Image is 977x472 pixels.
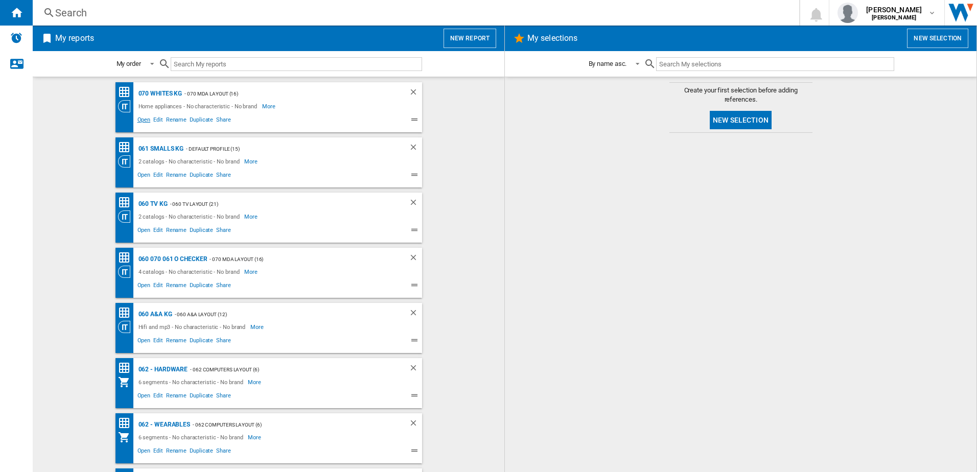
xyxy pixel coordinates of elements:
div: 062 - Wearables [136,418,191,431]
span: Rename [165,280,188,293]
span: Rename [165,170,188,182]
span: More [262,100,277,112]
div: 060 A&A KG [136,308,172,321]
span: Share [215,446,232,458]
div: Home appliances - No characteristic - No brand [136,100,262,112]
span: Duplicate [188,225,215,238]
span: Duplicate [188,170,215,182]
input: Search My selections [656,57,894,71]
div: 4 catalogs - No characteristic - No brand [136,266,245,278]
div: Search [55,6,773,20]
span: Duplicate [188,115,215,127]
div: Price Matrix [118,417,136,430]
span: Share [215,225,232,238]
b: [PERSON_NAME] [872,14,916,21]
span: More [248,431,263,443]
span: Edit [152,391,165,403]
span: More [250,321,265,333]
div: - 060 TV Layout (21) [168,198,388,210]
div: - 070 MDA layout (16) [182,87,388,100]
div: Price Matrix [118,86,136,99]
div: 2 catalogs - No characteristic - No brand [136,210,245,223]
span: Edit [152,225,165,238]
span: More [244,155,259,168]
span: Share [215,391,232,403]
span: Duplicate [188,391,215,403]
h2: My reports [53,29,96,48]
button: New report [444,29,496,48]
div: 2 catalogs - No characteristic - No brand [136,155,245,168]
div: - 062 Computers Layout (6) [190,418,388,431]
div: Category View [118,266,136,278]
div: 6 segments - No characteristic - No brand [136,376,248,388]
div: Category View [118,155,136,168]
span: Open [136,446,152,458]
div: Category View [118,321,136,333]
span: Open [136,170,152,182]
div: Delete [409,363,422,376]
div: My Assortment [118,431,136,443]
button: New selection [710,111,772,129]
span: More [244,266,259,278]
span: Edit [152,170,165,182]
div: Delete [409,87,422,100]
span: Open [136,280,152,293]
div: Price Matrix [118,306,136,319]
span: Duplicate [188,336,215,348]
img: alerts-logo.svg [10,32,22,44]
span: Open [136,115,152,127]
div: Delete [409,198,422,210]
div: - 062 Computers Layout (6) [188,363,388,376]
input: Search My reports [171,57,422,71]
div: Category View [118,100,136,112]
div: 062 - Hardware [136,363,188,376]
span: More [244,210,259,223]
span: Edit [152,280,165,293]
div: Delete [409,253,422,266]
div: - 060 A&A Layout (12) [172,308,388,321]
h2: My selections [525,29,579,48]
span: [PERSON_NAME] [866,5,922,15]
span: Rename [165,115,188,127]
span: Edit [152,115,165,127]
img: profile.jpg [838,3,858,23]
div: Hifi and mp3 - No characteristic - No brand [136,321,251,333]
div: 060 070 061 O Checker [136,253,207,266]
div: My order [117,60,141,67]
div: Price Matrix [118,251,136,264]
span: Open [136,225,152,238]
div: Price Matrix [118,196,136,209]
div: 070 Whites KG [136,87,182,100]
div: Category View [118,210,136,223]
div: By name asc. [589,60,627,67]
div: Delete [409,308,422,321]
span: Rename [165,391,188,403]
span: Rename [165,225,188,238]
span: Share [215,336,232,348]
span: Edit [152,446,165,458]
span: Share [215,170,232,182]
div: 6 segments - No characteristic - No brand [136,431,248,443]
div: 060 TV KG [136,198,168,210]
button: New selection [907,29,968,48]
span: More [248,376,263,388]
span: Open [136,336,152,348]
span: Open [136,391,152,403]
span: Share [215,115,232,127]
span: Duplicate [188,446,215,458]
span: Rename [165,336,188,348]
span: Create your first selection before adding references. [669,86,812,104]
span: Share [215,280,232,293]
div: My Assortment [118,376,136,388]
div: Price Matrix [118,362,136,374]
div: Price Matrix [118,141,136,154]
div: Delete [409,418,422,431]
span: Edit [152,336,165,348]
div: - 070 MDA layout (16) [207,253,388,266]
span: Rename [165,446,188,458]
div: 061 Smalls KG [136,143,184,155]
div: Delete [409,143,422,155]
span: Duplicate [188,280,215,293]
div: - Default profile (15) [183,143,388,155]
